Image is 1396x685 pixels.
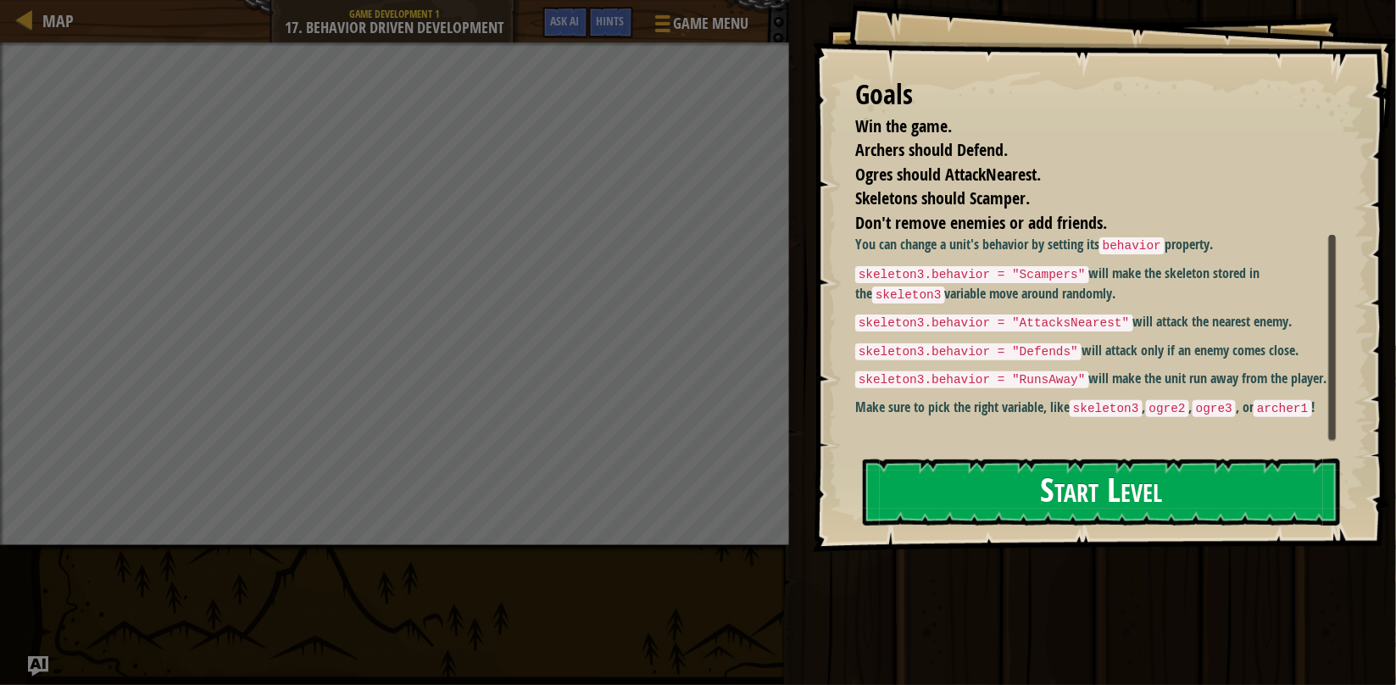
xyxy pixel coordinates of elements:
[834,211,1332,236] li: Don't remove enemies or add friends.
[855,75,1337,114] div: Goals
[863,459,1340,526] button: Start Level
[1070,400,1143,417] code: skeleton3
[597,13,625,29] span: Hints
[642,7,759,47] button: Game Menu
[674,13,749,35] span: Game Menu
[1193,400,1236,417] code: ogre3
[834,114,1332,139] li: Win the game.
[872,287,945,304] code: skeleton3
[34,9,74,32] a: Map
[855,187,1030,209] span: Skeletons should Scamper.
[855,264,1337,304] p: will make the skeleton stored in the variable move around randomly.
[855,266,1089,283] code: skeleton3.behavior = "Scampers"
[834,138,1332,163] li: Archers should Defend.
[855,235,1337,255] p: You can change a unit's behavior by setting its property.
[542,7,588,38] button: Ask AI
[855,371,1089,388] code: skeleton3.behavior = "RunsAway"
[834,163,1332,187] li: Ogres should AttackNearest.
[551,13,580,29] span: Ask AI
[1099,237,1165,254] code: behavior
[855,343,1082,360] code: skeleton3.behavior = "Defends"
[855,114,952,137] span: Win the game.
[855,211,1107,234] span: Don't remove enemies or add friends.
[855,315,1133,331] code: skeleton3.behavior = "AttacksNearest"
[28,656,48,677] button: Ask AI
[855,138,1008,161] span: Archers should Defend.
[1146,400,1189,417] code: ogre2
[855,341,1337,361] p: will attack only if an enemy comes close.
[855,398,1337,418] p: Make sure to pick the right variable, like , , , or !
[834,187,1332,211] li: Skeletons should Scamper.
[855,163,1041,186] span: Ogres should AttackNearest.
[855,369,1337,389] p: will make the unit run away from the player.
[42,9,74,32] span: Map
[855,312,1337,332] p: will attack the nearest enemy.
[1254,400,1311,417] code: archer1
